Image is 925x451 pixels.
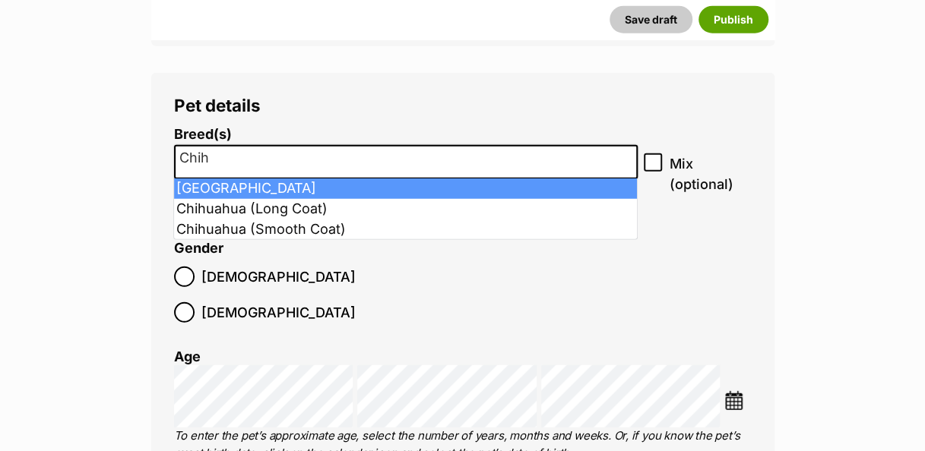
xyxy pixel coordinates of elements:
[174,199,637,219] li: Chihuahua (Long Coat)
[174,127,638,143] label: Breed(s)
[669,153,751,194] span: Mix (optional)
[610,5,692,33] button: Save draft
[174,127,638,222] li: Breed display preview
[699,5,768,33] button: Publish
[174,219,637,240] li: Chihuahua (Smooth Coat)
[174,348,201,364] label: Age
[174,241,223,257] label: Gender
[201,302,356,323] span: [DEMOGRAPHIC_DATA]
[174,95,261,115] span: Pet details
[201,266,356,287] span: [DEMOGRAPHIC_DATA]
[724,391,743,410] img: ...
[174,178,637,199] li: [GEOGRAPHIC_DATA]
